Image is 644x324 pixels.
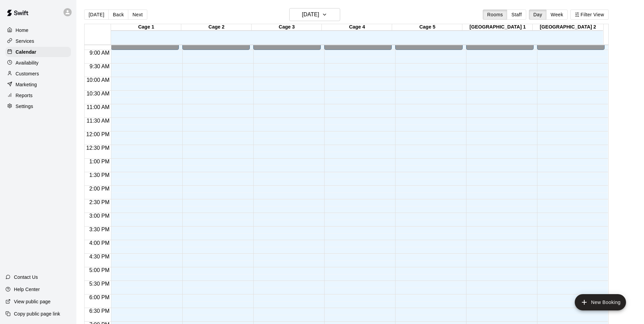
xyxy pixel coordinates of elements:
[88,64,111,69] span: 9:30 AM
[5,79,71,90] a: Marketing
[302,10,319,19] h6: [DATE]
[546,10,568,20] button: Week
[16,81,37,88] p: Marketing
[507,10,526,20] button: Staff
[85,118,111,124] span: 11:30 AM
[16,92,33,99] p: Reports
[5,101,71,111] a: Settings
[529,10,547,20] button: Day
[88,308,111,314] span: 6:30 PM
[128,10,147,20] button: Next
[85,145,111,151] span: 12:30 PM
[533,24,603,31] div: [GEOGRAPHIC_DATA] 2
[5,25,71,35] a: Home
[88,213,111,219] span: 3:00 PM
[392,24,462,31] div: Cage 5
[322,24,392,31] div: Cage 4
[14,274,38,281] p: Contact Us
[88,267,111,273] span: 5:00 PM
[88,240,111,246] span: 4:00 PM
[88,159,111,164] span: 1:00 PM
[5,47,71,57] a: Calendar
[88,186,111,192] span: 2:00 PM
[14,286,40,293] p: Help Center
[88,199,111,205] span: 2:30 PM
[88,254,111,259] span: 4:30 PM
[16,38,34,44] p: Services
[88,281,111,287] span: 5:30 PM
[483,10,507,20] button: Rooms
[5,58,71,68] a: Availability
[5,90,71,101] a: Reports
[85,77,111,83] span: 10:00 AM
[181,24,252,31] div: Cage 2
[16,70,39,77] p: Customers
[570,10,608,20] button: Filter View
[14,310,60,317] p: Copy public page link
[88,172,111,178] span: 1:30 PM
[252,24,322,31] div: Cage 3
[85,131,111,137] span: 12:00 PM
[88,294,111,300] span: 6:00 PM
[108,10,128,20] button: Back
[16,49,36,55] p: Calendar
[85,91,111,96] span: 10:30 AM
[575,294,626,310] button: add
[16,103,33,110] p: Settings
[16,27,29,34] p: Home
[462,24,533,31] div: [GEOGRAPHIC_DATA] 1
[5,36,71,46] a: Services
[16,59,39,66] p: Availability
[88,227,111,232] span: 3:30 PM
[84,10,109,20] button: [DATE]
[85,104,111,110] span: 11:00 AM
[88,50,111,56] span: 9:00 AM
[14,298,51,305] p: View public page
[111,24,181,31] div: Cage 1
[5,69,71,79] a: Customers
[289,8,340,21] button: [DATE]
